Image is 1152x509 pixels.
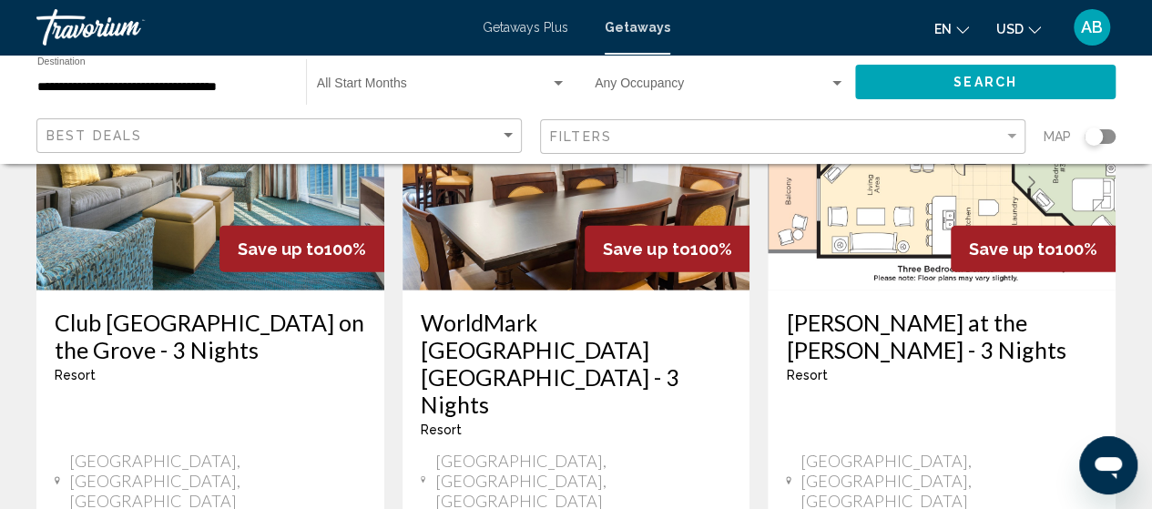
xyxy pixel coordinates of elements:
span: Save up to [969,239,1055,259]
a: Club [GEOGRAPHIC_DATA] on the Grove - 3 Nights [55,309,366,363]
span: en [934,22,952,36]
a: Travorium [36,9,464,46]
span: Search [953,76,1017,90]
span: USD [996,22,1024,36]
div: 100% [951,226,1116,272]
span: Map [1044,124,1071,149]
span: Save up to [238,239,324,259]
button: Change language [934,15,969,42]
span: Filters [550,129,612,144]
a: Getaways Plus [483,20,568,35]
span: AB [1081,18,1103,36]
button: User Menu [1068,8,1116,46]
a: [PERSON_NAME] at the [PERSON_NAME] - 3 Nights [786,309,1097,363]
a: Getaways [605,20,670,35]
button: Search [855,65,1116,98]
div: 100% [219,226,384,272]
mat-select: Sort by [46,128,516,144]
span: Resort [421,422,462,437]
div: 100% [585,226,749,272]
span: Resort [786,368,827,382]
button: Filter [540,118,1025,156]
a: WorldMark [GEOGRAPHIC_DATA] [GEOGRAPHIC_DATA] - 3 Nights [421,309,732,418]
span: Resort [55,368,96,382]
span: Save up to [603,239,689,259]
iframe: Button to launch messaging window [1079,436,1137,494]
button: Change currency [996,15,1041,42]
span: Best Deals [46,128,142,143]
